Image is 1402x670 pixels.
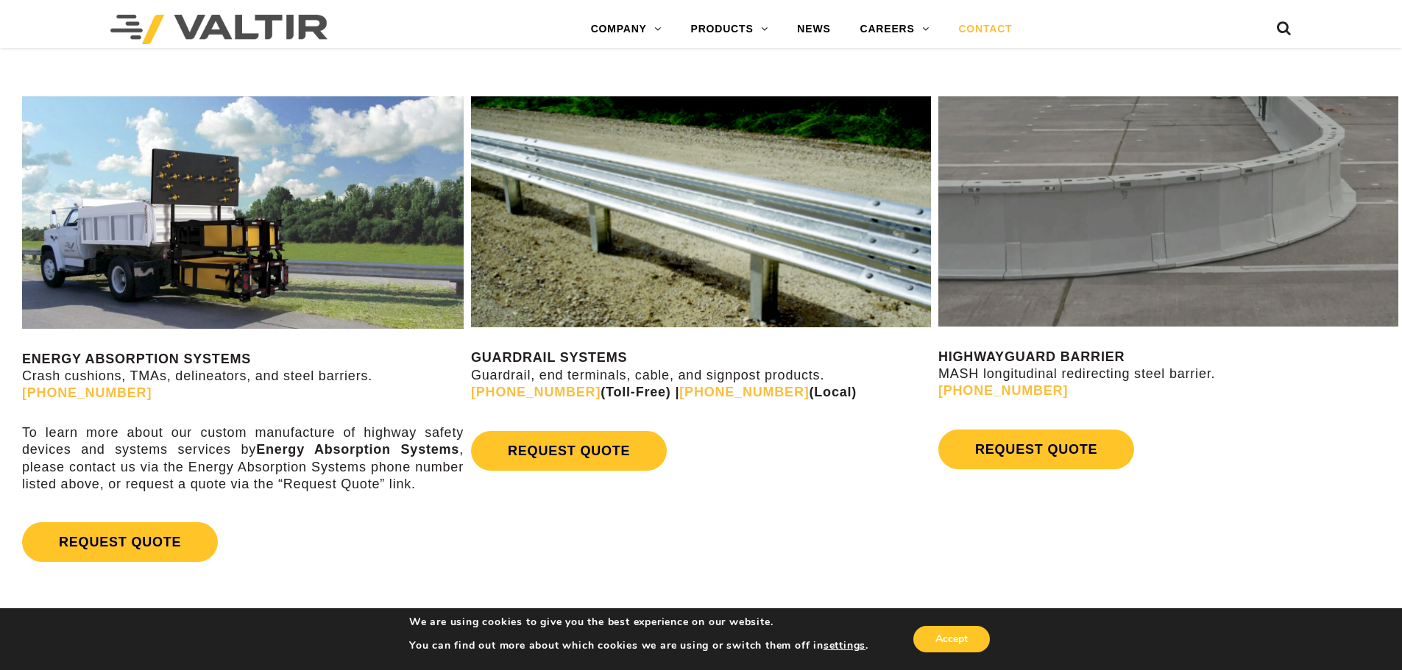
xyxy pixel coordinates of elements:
a: [PHONE_NUMBER] [22,385,152,400]
strong: (Toll-Free) | (Local) [471,385,857,399]
strong: GUARDRAIL SYSTEMS [471,350,627,365]
strong: Energy Absorption Systems [256,442,459,457]
a: PRODUCTS [676,15,783,44]
a: CONTACT [943,15,1027,44]
a: [PHONE_NUMBER] [679,385,809,399]
p: Crash cushions, TMAs, delineators, and steel barriers. [22,351,464,402]
img: SS180M Contact Us Page Image [22,96,464,328]
a: REQUEST QUOTE [471,431,667,471]
strong: ENERGY ABSORPTION SYSTEMS [22,352,251,366]
button: Accept [913,626,990,652]
p: You can find out more about which cookies we are using or switch them off in . [409,639,868,652]
a: NEWS [782,15,845,44]
p: To learn more about our custom manufacture of highway safety devices and systems services by , pl... [22,424,464,493]
img: Radius-Barrier-Section-Highwayguard3 [938,96,1398,326]
a: CAREERS [846,15,944,44]
a: COMPANY [576,15,676,44]
a: REQUEST QUOTE [22,522,218,562]
a: REQUEST QUOTE [938,430,1134,469]
button: settings [824,639,865,652]
img: Guardrail Contact Us Page Image [471,96,931,327]
p: We are using cookies to give you the best experience on our website. [409,616,868,629]
img: Valtir [110,15,328,44]
a: [PHONE_NUMBER] [938,383,1068,398]
a: [PHONE_NUMBER] [471,385,601,399]
p: MASH longitudinal redirecting steel barrier. [938,349,1398,400]
p: Guardrail, end terminals, cable, and signpost products. [471,349,931,401]
strong: HIGHWAYGUARD BARRIER [938,349,1125,364]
